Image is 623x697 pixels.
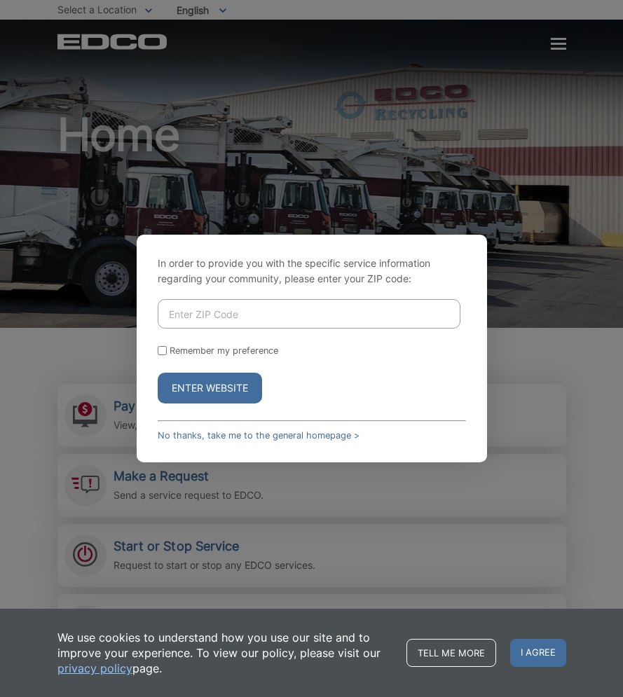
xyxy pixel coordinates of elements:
input: Enter ZIP Code [158,299,460,329]
p: We use cookies to understand how you use our site and to improve your experience. To view our pol... [57,630,392,676]
a: Tell me more [406,639,496,667]
span: I agree [510,639,566,667]
a: No thanks, take me to the general homepage > [158,430,360,441]
label: Remember my preference [170,345,278,356]
p: In order to provide you with the specific service information regarding your community, please en... [158,256,466,287]
button: Enter Website [158,373,262,403]
a: privacy policy [57,661,132,676]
